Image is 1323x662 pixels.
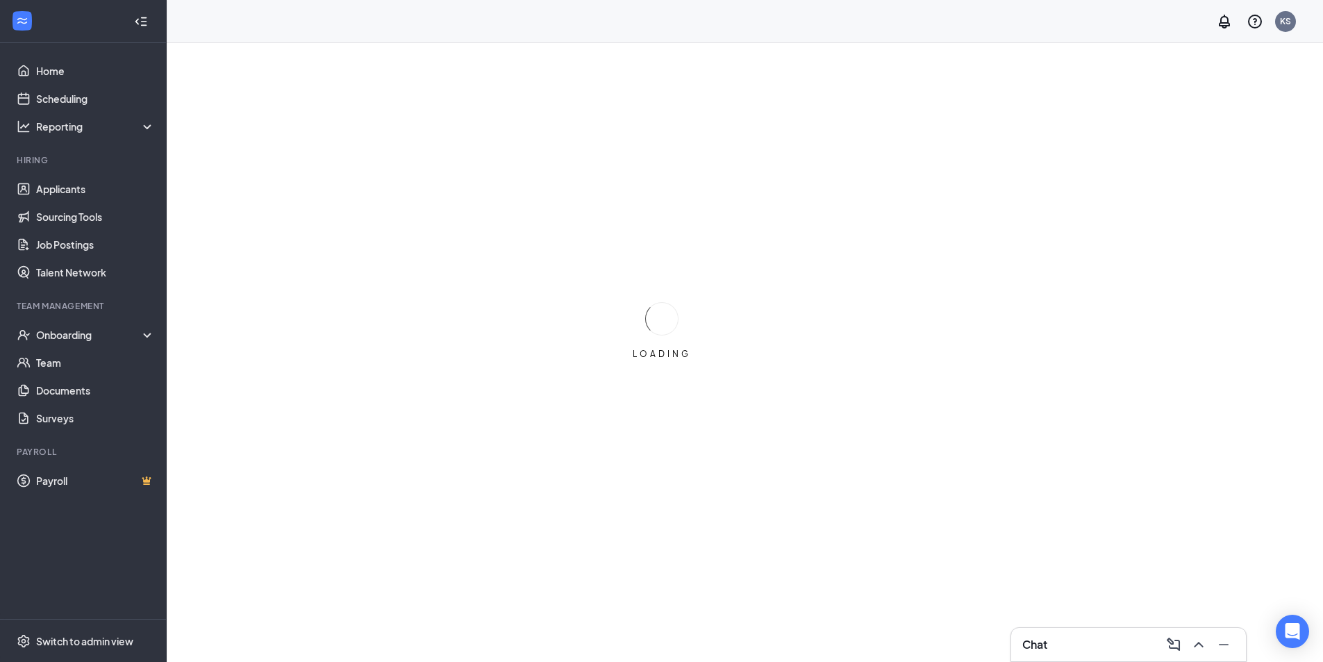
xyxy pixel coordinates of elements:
[1163,634,1185,656] button: ComposeMessage
[36,231,155,258] a: Job Postings
[134,15,148,28] svg: Collapse
[36,467,155,495] a: PayrollCrown
[17,446,152,458] div: Payroll
[36,258,155,286] a: Talent Network
[1247,13,1263,30] svg: QuestionInfo
[36,634,133,648] div: Switch to admin view
[17,328,31,342] svg: UserCheck
[36,119,156,133] div: Reporting
[1190,636,1207,653] svg: ChevronUp
[1188,634,1210,656] button: ChevronUp
[1022,637,1047,652] h3: Chat
[627,348,697,360] div: LOADING
[15,14,29,28] svg: WorkstreamLogo
[36,175,155,203] a: Applicants
[17,119,31,133] svg: Analysis
[36,57,155,85] a: Home
[1165,636,1182,653] svg: ComposeMessage
[17,634,31,648] svg: Settings
[36,376,155,404] a: Documents
[36,203,155,231] a: Sourcing Tools
[36,85,155,113] a: Scheduling
[36,328,143,342] div: Onboarding
[36,349,155,376] a: Team
[1276,615,1309,648] div: Open Intercom Messenger
[36,404,155,432] a: Surveys
[17,154,152,166] div: Hiring
[17,300,152,312] div: Team Management
[1213,634,1235,656] button: Minimize
[1215,636,1232,653] svg: Minimize
[1280,15,1291,27] div: KS
[1216,13,1233,30] svg: Notifications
